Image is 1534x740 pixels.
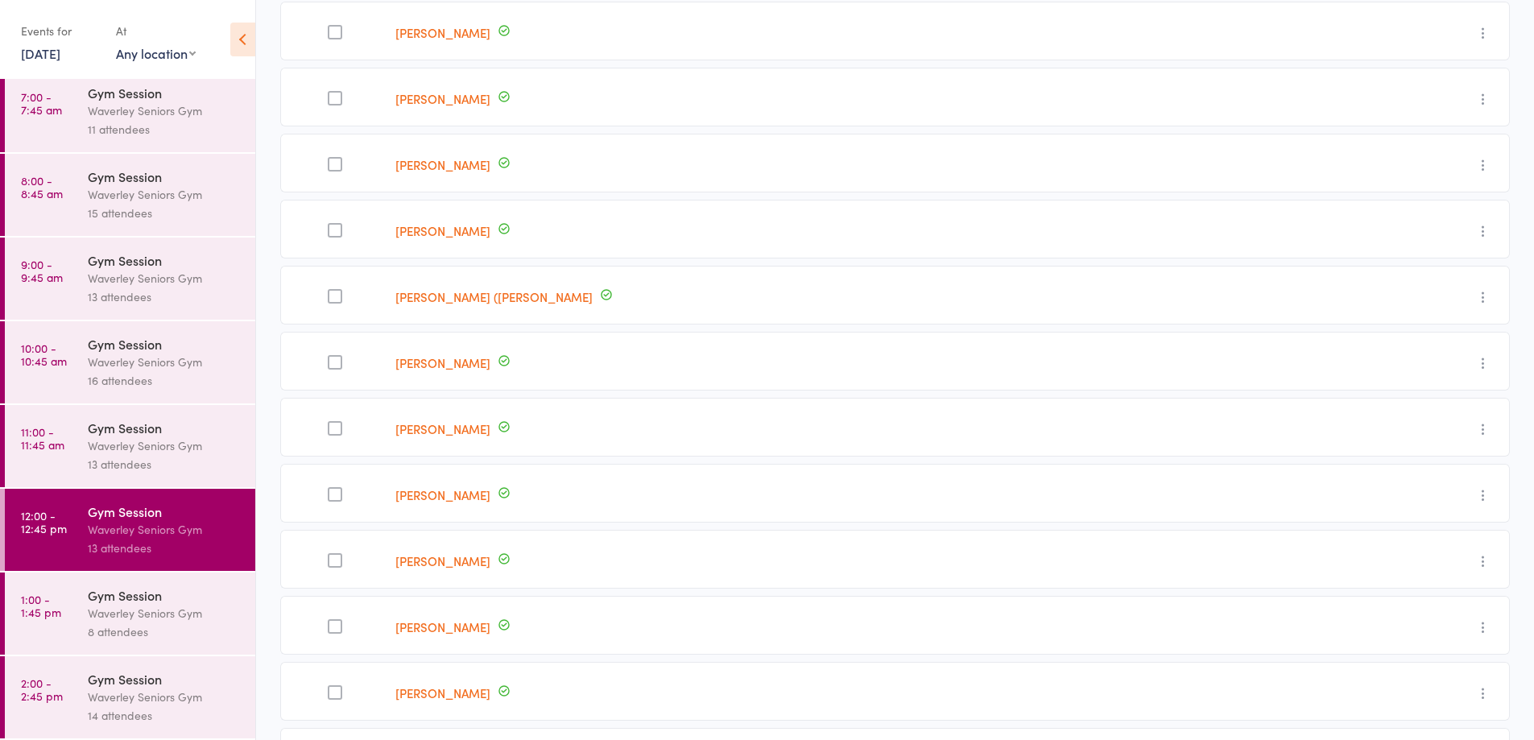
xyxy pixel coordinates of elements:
a: [PERSON_NAME] [395,486,490,503]
div: At [116,18,196,44]
div: Waverley Seniors Gym [88,520,242,539]
div: Gym Session [88,502,242,520]
a: 2:00 -2:45 pmGym SessionWaverley Seniors Gym14 attendees [5,656,255,738]
div: Gym Session [88,335,242,353]
div: 16 attendees [88,371,242,390]
a: [PERSON_NAME] ([PERSON_NAME] [395,288,593,305]
a: 7:00 -7:45 amGym SessionWaverley Seniors Gym11 attendees [5,70,255,152]
div: Any location [116,44,196,62]
time: 12:00 - 12:45 pm [21,509,67,535]
time: 8:00 - 8:45 am [21,174,63,200]
div: Gym Session [88,419,242,436]
a: 12:00 -12:45 pmGym SessionWaverley Seniors Gym13 attendees [5,489,255,571]
a: [PERSON_NAME] [395,618,490,635]
div: Waverley Seniors Gym [88,688,242,706]
a: [PERSON_NAME] [395,354,490,371]
div: 14 attendees [88,706,242,725]
div: Gym Session [88,167,242,185]
a: [DATE] [21,44,60,62]
div: 13 attendees [88,287,242,306]
a: [PERSON_NAME] [395,90,490,107]
div: Waverley Seniors Gym [88,604,242,622]
div: Waverley Seniors Gym [88,269,242,287]
div: 13 attendees [88,539,242,557]
a: 11:00 -11:45 amGym SessionWaverley Seniors Gym13 attendees [5,405,255,487]
div: 11 attendees [88,120,242,138]
time: 2:00 - 2:45 pm [21,676,63,702]
a: [PERSON_NAME] [395,684,490,701]
div: Waverley Seniors Gym [88,436,242,455]
a: 1:00 -1:45 pmGym SessionWaverley Seniors Gym8 attendees [5,573,255,655]
div: 15 attendees [88,204,242,222]
a: 10:00 -10:45 amGym SessionWaverley Seniors Gym16 attendees [5,321,255,403]
time: 11:00 - 11:45 am [21,425,64,451]
time: 9:00 - 9:45 am [21,258,63,283]
div: Waverley Seniors Gym [88,185,242,204]
a: [PERSON_NAME] [395,552,490,569]
a: [PERSON_NAME] [395,24,490,41]
a: [PERSON_NAME] [395,420,490,437]
div: Waverley Seniors Gym [88,353,242,371]
div: Waverley Seniors Gym [88,101,242,120]
div: Events for [21,18,100,44]
a: [PERSON_NAME] [395,156,490,173]
a: 8:00 -8:45 amGym SessionWaverley Seniors Gym15 attendees [5,154,255,236]
time: 1:00 - 1:45 pm [21,593,61,618]
time: 10:00 - 10:45 am [21,341,67,367]
div: 13 attendees [88,455,242,473]
div: Gym Session [88,251,242,269]
a: [PERSON_NAME] [395,222,490,239]
div: Gym Session [88,84,242,101]
div: Gym Session [88,586,242,604]
div: 8 attendees [88,622,242,641]
div: Gym Session [88,670,242,688]
time: 7:00 - 7:45 am [21,90,62,116]
a: 9:00 -9:45 amGym SessionWaverley Seniors Gym13 attendees [5,238,255,320]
